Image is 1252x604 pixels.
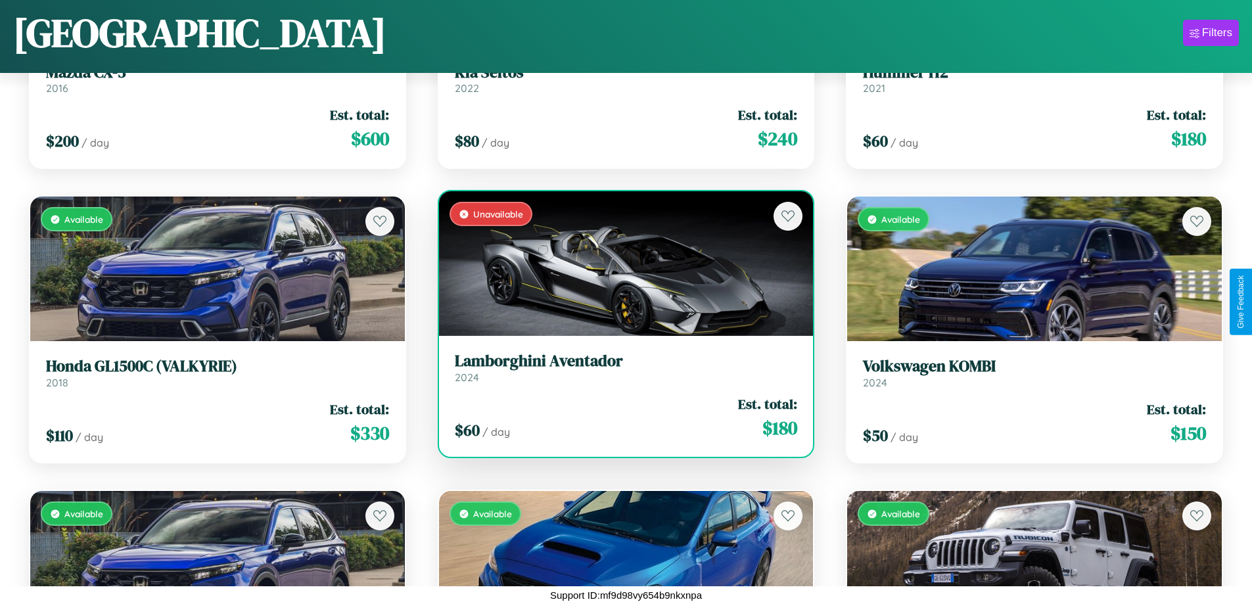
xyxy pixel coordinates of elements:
[455,371,479,384] span: 2024
[738,394,797,413] span: Est. total:
[350,420,389,446] span: $ 330
[863,63,1206,95] a: Hummer H22021
[1236,275,1245,329] div: Give Feedback
[473,508,512,519] span: Available
[46,81,68,95] span: 2016
[455,81,479,95] span: 2022
[46,357,389,389] a: Honda GL1500C (VALKYRIE)2018
[863,425,888,446] span: $ 50
[1147,400,1206,419] span: Est. total:
[891,430,918,444] span: / day
[64,214,103,225] span: Available
[550,586,702,604] p: Support ID: mf9d98vy654b9nkxnpa
[473,208,523,220] span: Unavailable
[1171,420,1206,446] span: $ 150
[13,6,386,60] h1: [GEOGRAPHIC_DATA]
[863,376,887,389] span: 2024
[46,357,389,376] h3: Honda GL1500C (VALKYRIE)
[455,419,480,441] span: $ 60
[455,352,798,384] a: Lamborghini Aventador2024
[482,425,510,438] span: / day
[64,508,103,519] span: Available
[738,105,797,124] span: Est. total:
[330,400,389,419] span: Est. total:
[76,430,103,444] span: / day
[46,63,389,95] a: Mazda CX-32016
[881,214,920,225] span: Available
[762,415,797,441] span: $ 180
[863,130,888,152] span: $ 60
[863,357,1206,376] h3: Volkswagen KOMBI
[46,376,68,389] span: 2018
[758,126,797,152] span: $ 240
[863,357,1206,389] a: Volkswagen KOMBI2024
[46,425,73,446] span: $ 110
[81,136,109,149] span: / day
[330,105,389,124] span: Est. total:
[1171,126,1206,152] span: $ 180
[891,136,918,149] span: / day
[1202,26,1232,39] div: Filters
[1147,105,1206,124] span: Est. total:
[351,126,389,152] span: $ 600
[455,352,798,371] h3: Lamborghini Aventador
[881,508,920,519] span: Available
[455,63,798,95] a: Kia Seltos2022
[1183,20,1239,46] button: Filters
[46,130,79,152] span: $ 200
[863,81,885,95] span: 2021
[482,136,509,149] span: / day
[455,130,479,152] span: $ 80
